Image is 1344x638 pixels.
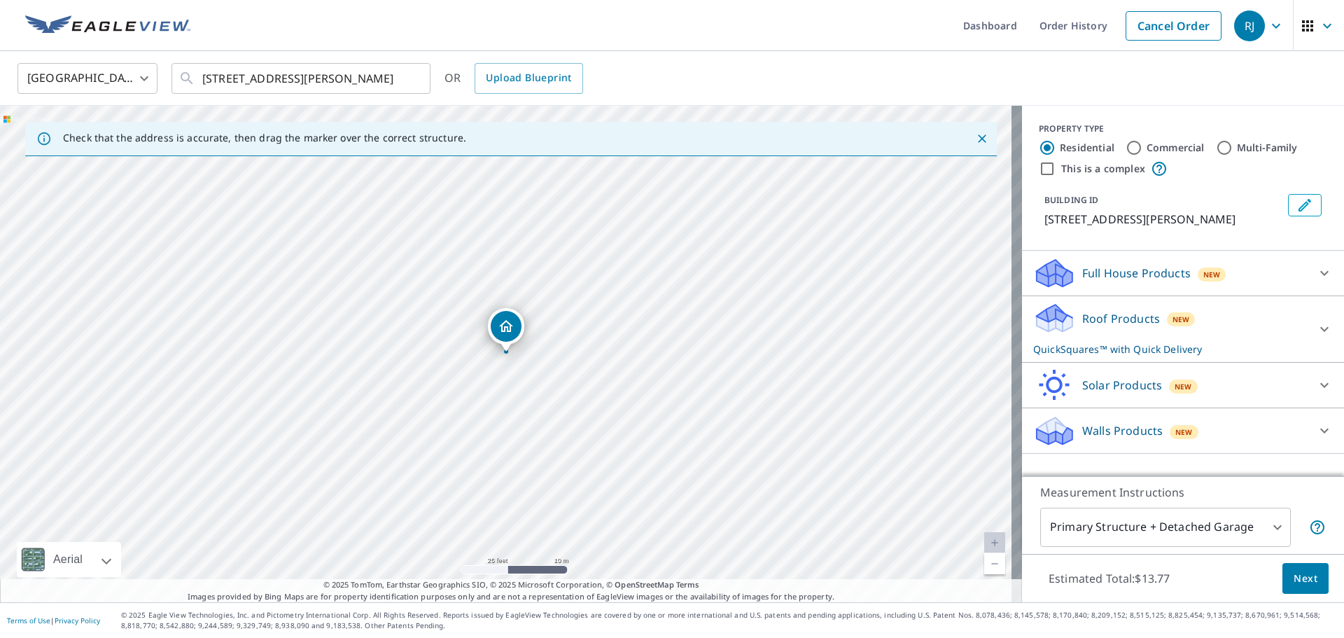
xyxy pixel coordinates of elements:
img: EV Logo [25,15,190,36]
button: Edit building 1 [1288,194,1322,216]
button: Next [1282,563,1329,595]
p: Full House Products [1082,265,1191,282]
div: Roof ProductsNewQuickSquares™ with Quick Delivery [1033,302,1333,356]
a: Current Level 20, Zoom In Disabled [984,532,1005,553]
div: Solar ProductsNew [1033,368,1333,402]
a: Current Level 20, Zoom Out [984,553,1005,574]
a: Terms [676,579,699,590]
p: Measurement Instructions [1040,484,1326,501]
label: Multi-Family [1237,141,1298,155]
span: Upload Blueprint [486,69,571,87]
div: [GEOGRAPHIC_DATA] [17,59,157,98]
span: Next [1294,570,1317,588]
a: Upload Blueprint [475,63,582,94]
p: Solar Products [1082,377,1162,394]
span: Your report will include the primary structure and a detached garage if one exists. [1309,519,1326,536]
div: Walls ProductsNew [1033,414,1333,448]
p: | [7,616,100,625]
span: New [1172,314,1190,325]
p: Check that the address is accurate, then drag the marker over the correct structure. [63,132,466,144]
span: New [1175,381,1192,392]
a: Terms of Use [7,616,50,625]
div: Aerial [17,542,121,577]
label: Commercial [1147,141,1205,155]
label: This is a complex [1061,162,1145,176]
div: PROPERTY TYPE [1039,123,1327,135]
label: Residential [1060,141,1114,155]
a: Privacy Policy [55,616,100,625]
div: RJ [1234,11,1265,41]
div: Dropped pin, building 1, Residential property, 7885 Tom Evans Rd Greenville, IN 47124 [488,308,524,352]
div: OR [444,63,583,94]
p: © 2025 Eagle View Technologies, Inc. and Pictometry International Corp. All Rights Reserved. Repo... [121,610,1337,631]
span: New [1175,427,1193,438]
input: Search by address or latitude-longitude [202,59,402,98]
p: Estimated Total: $13.77 [1037,563,1181,594]
span: © 2025 TomTom, Earthstar Geographics SIO, © 2025 Microsoft Corporation, © [323,579,699,591]
div: Primary Structure + Detached Garage [1040,508,1291,547]
p: Roof Products [1082,310,1160,327]
a: Cancel Order [1126,11,1221,41]
p: BUILDING ID [1044,194,1098,206]
a: OpenStreetMap [615,579,673,590]
div: Aerial [49,542,87,577]
p: Walls Products [1082,422,1163,439]
p: QuickSquares™ with Quick Delivery [1033,342,1308,356]
div: Full House ProductsNew [1033,256,1333,290]
button: Close [973,130,991,148]
span: New [1203,269,1221,280]
p: [STREET_ADDRESS][PERSON_NAME] [1044,211,1282,228]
